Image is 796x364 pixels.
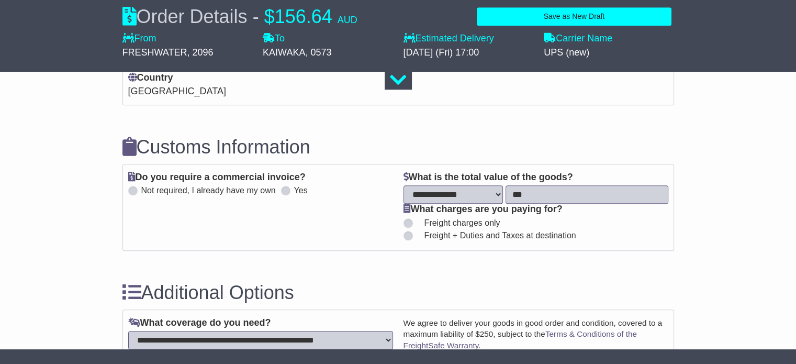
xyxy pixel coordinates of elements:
[122,5,357,28] div: Order Details -
[477,7,671,26] button: Save as New Draft
[263,33,285,45] label: To
[122,137,674,158] h3: Customs Information
[338,15,357,25] span: AUD
[128,317,271,329] label: What coverage do you need?
[544,33,612,45] label: Carrier Name
[275,6,332,27] span: 156.64
[424,230,576,240] span: Freight + Duties and Taxes at destination
[263,47,305,58] span: KAIWAKA
[187,47,214,58] span: , 2096
[264,6,275,27] span: $
[480,329,494,338] span: 250
[411,218,500,228] label: Freight charges only
[305,47,331,58] span: , 0573
[403,172,573,183] label: What is the total value of the goods?
[128,172,306,183] label: Do you require a commercial invoice?
[141,185,276,195] label: Not required, I already have my own
[403,318,663,350] small: We agree to deliver your goods in good order and condition, covered to a maximum liability of $ ,...
[128,86,226,96] span: [GEOGRAPHIC_DATA]
[403,47,534,59] div: [DATE] (Fri) 17:00
[294,185,308,195] label: Yes
[122,47,187,58] span: FRESHWATER
[128,72,173,84] label: Country
[403,204,563,215] label: What charges are you paying for?
[122,282,674,303] h3: Additional Options
[544,47,674,59] div: UPS (new)
[122,33,156,45] label: From
[403,33,534,45] label: Estimated Delivery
